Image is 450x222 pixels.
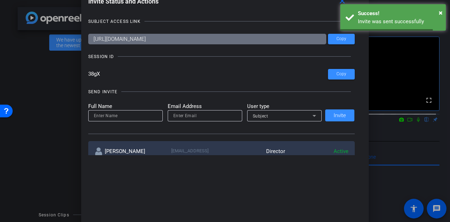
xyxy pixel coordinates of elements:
[439,7,443,18] button: Close
[88,18,141,25] div: SUBJECT ACCESS LINK
[88,88,355,95] openreel-title-line: SEND INVITE
[221,147,285,161] div: Director
[336,71,346,77] span: Copy
[168,102,242,110] mat-label: Email Address
[253,114,268,119] span: Subject
[328,34,355,44] button: Copy
[94,112,157,120] input: Enter Name
[247,102,322,110] mat-label: User type
[95,147,158,161] div: [PERSON_NAME]
[328,69,355,80] button: Copy
[358,9,441,18] div: Success!
[358,18,441,26] div: Invite was sent successfully
[336,36,346,42] span: Copy
[158,147,222,161] div: [EMAIL_ADDRESS][DOMAIN_NAME]
[88,53,355,60] openreel-title-line: SESSION ID
[88,102,163,110] mat-label: Full Name
[88,88,117,95] div: SEND INVITE
[439,8,443,17] span: ×
[334,148,348,154] span: Active
[173,112,237,120] input: Enter Email
[88,53,114,60] div: SESSION ID
[88,18,355,25] openreel-title-line: SUBJECT ACCESS LINK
